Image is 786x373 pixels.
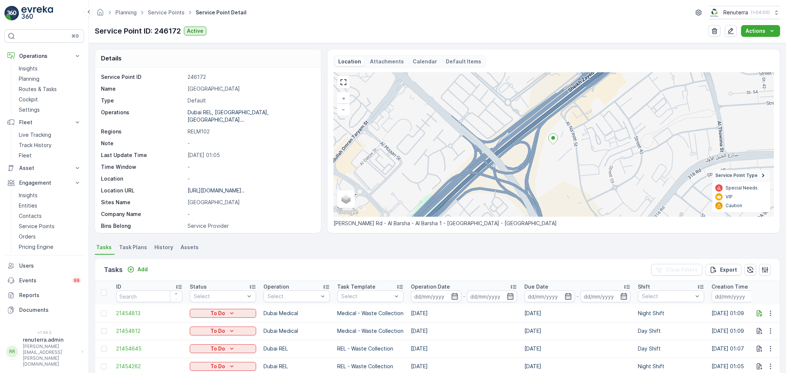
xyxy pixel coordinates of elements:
p: - [463,292,465,301]
button: To Do [190,309,256,318]
div: Toggle Row Selected [101,346,107,352]
p: Caution [726,203,742,209]
span: Tasks [96,244,112,251]
button: Fleet [4,115,84,130]
td: Dubai REL [260,340,333,358]
p: Type [101,97,185,104]
p: Operations [19,52,69,60]
p: Reports [19,292,81,299]
button: To Do [190,327,256,335]
button: Export [705,264,741,276]
p: Company Name [101,210,185,218]
a: Layers [338,191,354,207]
div: Toggle Row Selected [101,363,107,369]
p: [PERSON_NAME][EMAIL_ADDRESS][PERSON_NAME][DOMAIN_NAME] [23,344,78,367]
p: Operation Date [411,283,450,290]
a: Cockpit [16,94,84,105]
a: Fleet [16,150,84,161]
div: RR [6,346,18,358]
a: Homepage [96,11,104,17]
p: - [188,210,313,218]
p: To Do [210,327,225,335]
p: Renuterra [723,9,748,16]
a: Pricing Engine [16,242,84,252]
input: dd/mm/yyyy [712,290,762,302]
p: Clear Filters [666,266,698,273]
button: Operations [4,49,84,63]
span: + [342,95,345,101]
a: Insights [16,190,84,201]
p: Task Template [337,283,375,290]
a: Orders [16,231,84,242]
a: Insights [16,63,84,74]
img: logo [4,6,19,21]
p: Settings [19,106,40,114]
p: Select [341,293,392,300]
p: Note [101,140,185,147]
p: Status [190,283,207,290]
p: Service Point ID: 246172 [95,25,181,36]
p: Special Needs [726,185,758,191]
img: Screenshot_2024-07-26_at_13.33.01.png [709,8,720,17]
td: [DATE] [521,304,634,322]
p: Default [188,97,313,104]
input: dd/mm/yyyy [524,290,575,302]
p: Orders [19,233,36,240]
a: Users [4,258,84,273]
input: dd/mm/yyyy [580,290,631,302]
td: Medical - Waste Collection [333,322,407,340]
td: Day Shift [634,322,708,340]
p: Attachments [370,58,404,65]
p: Contacts [19,212,42,220]
img: Google [335,207,360,217]
p: Last Update Time [101,151,185,159]
button: Active [184,27,206,35]
a: Entities [16,201,84,211]
span: History [154,244,173,251]
p: Cockpit [19,96,38,103]
span: Service Point Detail [194,9,248,16]
button: Add [124,265,151,274]
p: Users [19,262,81,269]
span: − [342,106,345,112]
td: [DATE] [521,340,634,358]
p: Pricing Engine [19,243,53,251]
p: Insights [19,65,38,72]
td: Dubai Medical [260,322,333,340]
div: Toggle Row Selected [101,310,107,316]
p: [PERSON_NAME] Rd - Al Barsha - Al Barsha 1 - [GEOGRAPHIC_DATA] - [GEOGRAPHIC_DATA] [333,220,774,227]
td: REL - Waste Collection [333,340,407,358]
p: Dubai REL, [GEOGRAPHIC_DATA], [GEOGRAPHIC_DATA]... [188,109,269,123]
span: 21454645 [116,345,182,352]
p: 99 [74,278,80,283]
a: Events99 [4,273,84,288]
button: To Do [190,344,256,353]
a: Contacts [16,211,84,221]
a: Planning [115,9,137,15]
p: Routes & Tasks [19,86,57,93]
td: [DATE] [521,322,634,340]
p: Location [338,58,361,65]
button: Asset [4,161,84,175]
a: 21454262 [116,363,182,370]
p: Fleet [19,152,32,159]
a: Documents [4,303,84,317]
p: VIP [726,194,733,200]
button: Engagement [4,175,84,190]
button: RRrenuterra.admin[PERSON_NAME][EMAIL_ADDRESS][PERSON_NAME][DOMAIN_NAME] [4,336,84,367]
p: Shift [638,283,650,290]
span: v 1.49.3 [4,330,84,335]
p: Location URL [101,187,185,194]
span: 21454812 [116,327,182,335]
p: Documents [19,306,81,314]
p: Details [101,54,122,63]
input: dd/mm/yyyy [411,290,461,302]
a: Routes & Tasks [16,84,84,94]
p: Calendar [413,58,437,65]
p: Sites Name [101,199,185,206]
p: Due Date [524,283,548,290]
a: Open this area in Google Maps (opens a new window) [335,207,360,217]
a: 21454813 [116,310,182,317]
button: Renuterra(+04:00) [709,6,780,19]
